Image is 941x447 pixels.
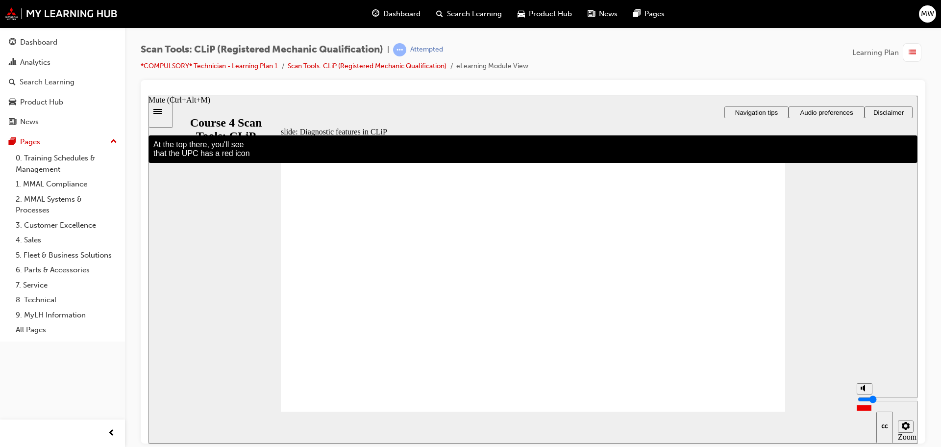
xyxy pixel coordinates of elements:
a: Scan Tools: CLiP (Registered Mechanic Qualification) [288,62,446,70]
span: Scan Tools: CLiP (Registered Mechanic Qualification) [141,44,383,55]
span: list-icon [909,47,916,59]
span: news-icon [9,118,16,127]
div: Dashboard [20,37,57,48]
div: Search Learning [20,77,74,88]
button: Pages [4,133,121,151]
button: Learning Plan [852,43,925,62]
span: Learning Plan [852,47,899,58]
a: 6. Parts & Accessories [12,263,121,278]
a: Dashboard [4,33,121,52]
span: MW [921,8,934,20]
a: 3. Customer Excellence [12,218,121,233]
span: Navigation tips [587,13,629,21]
span: Dashboard [383,8,421,20]
span: News [599,8,618,20]
span: Search Learning [447,8,502,20]
div: Analytics [20,57,50,68]
a: news-iconNews [580,4,625,24]
a: car-iconProduct Hub [510,4,580,24]
span: Product Hub [529,8,572,20]
span: guage-icon [372,8,379,20]
a: 0. Training Schedules & Management [12,151,121,177]
a: pages-iconPages [625,4,672,24]
a: guage-iconDashboard [364,4,428,24]
span: Disclaimer [725,13,755,21]
img: mmal [5,7,118,20]
div: misc controls [703,316,764,348]
span: chart-icon [9,58,16,67]
a: Product Hub [4,93,121,111]
span: learningRecordVerb_ATTEMPT-icon [393,43,406,56]
span: Pages [644,8,665,20]
span: Audio preferences [651,13,704,21]
span: search-icon [436,8,443,20]
a: 8. Technical [12,292,121,308]
button: DashboardAnalyticsSearch LearningProduct HubNews [4,31,121,133]
span: | [387,44,389,55]
button: MW [919,5,936,23]
span: car-icon [518,8,525,20]
span: pages-icon [633,8,641,20]
span: pages-icon [9,138,16,147]
button: Show captions (Ctrl+Alt+C) [728,316,744,348]
div: Pages [20,136,40,148]
div: Product Hub [20,97,63,108]
div: News [20,116,39,128]
a: News [4,113,121,131]
a: *COMPULSORY* Technician - Learning Plan 1 [141,62,278,70]
a: All Pages [12,322,121,338]
span: up-icon [110,135,117,148]
label: Zoom to fit [749,337,768,363]
a: Analytics [4,53,121,72]
span: guage-icon [9,38,16,47]
a: Search Learning [4,73,121,91]
span: prev-icon [108,427,115,440]
button: Settings [749,325,765,337]
a: search-iconSearch Learning [428,4,510,24]
a: 4. Sales [12,233,121,248]
a: 9. MyLH Information [12,308,121,323]
a: 5. Fleet & Business Solutions [12,248,121,263]
div: Attempted [410,45,443,54]
button: Audio preferences [640,11,716,23]
span: search-icon [9,78,16,87]
button: Navigation tips [576,11,640,23]
span: news-icon [588,8,595,20]
button: Disclaimer [716,11,764,23]
span: car-icon [9,98,16,107]
a: 2. MMAL Systems & Processes [12,192,121,218]
li: eLearning Module View [456,61,528,72]
a: 7. Service [12,278,121,293]
a: 1. MMAL Compliance [12,177,121,192]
